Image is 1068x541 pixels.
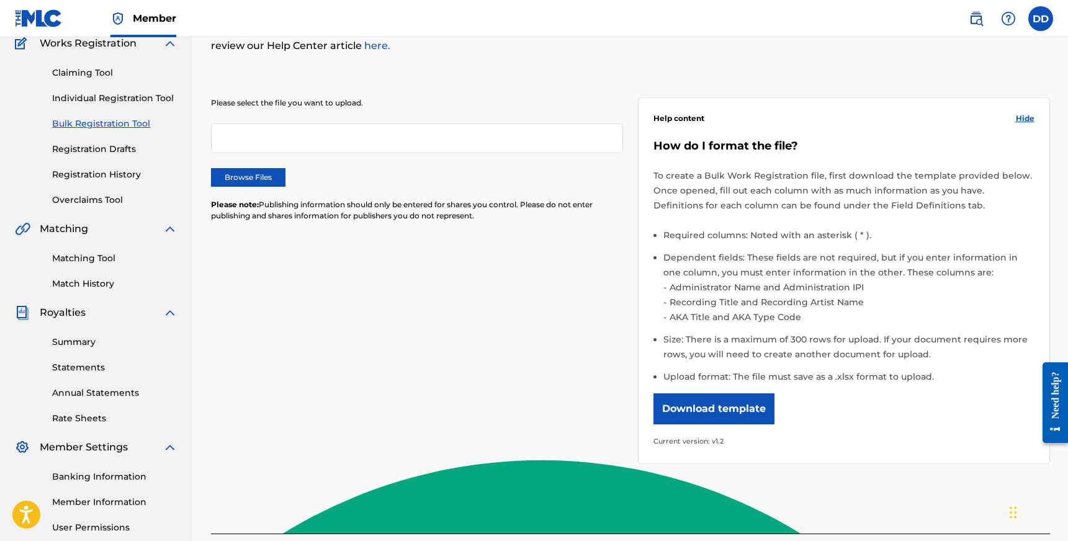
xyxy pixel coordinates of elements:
[1001,11,1016,26] img: help
[666,295,1034,310] li: Recording Title and Recording Artist Name
[211,200,259,209] span: Please note:
[52,66,177,79] a: Claiming Tool
[163,305,177,320] img: expand
[653,393,774,424] button: Download template
[163,440,177,455] img: expand
[663,250,1034,332] li: Dependent fields: These fields are not required, but if you enter information in one column, you ...
[653,113,704,124] span: Help content
[52,412,177,425] a: Rate Sheets
[133,11,176,25] span: Member
[40,221,88,236] span: Matching
[666,280,1034,295] li: Administrator Name and Administration IPI
[163,221,177,236] img: expand
[52,470,177,483] a: Banking Information
[15,36,31,51] img: Works Registration
[1033,352,1068,452] iframe: Resource Center
[653,168,1034,213] p: To create a Bulk Work Registration file, first download the template provided below. Once opened,...
[40,305,86,320] span: Royalties
[211,199,623,221] p: Publishing information should only be entered for shares you control. Please do not enter publish...
[163,36,177,51] img: expand
[52,143,177,156] a: Registration Drafts
[110,11,125,26] img: Top Rightsholder
[52,361,177,374] a: Statements
[52,194,177,207] a: Overclaims Tool
[52,277,177,290] a: Match History
[663,369,1034,384] li: Upload format: The file must save as a .xlsx format to upload.
[996,6,1021,31] div: Help
[52,387,177,400] a: Annual Statements
[964,6,989,31] a: Public Search
[653,139,1034,153] h5: How do I format the file?
[15,440,30,455] img: Member Settings
[52,252,177,265] a: Matching Tool
[211,168,285,187] label: Browse Files
[52,336,177,349] a: Summary
[666,310,1034,324] li: AKA Title and AKA Type Code
[663,228,1034,250] li: Required columns: Noted with an asterisk ( * ).
[1010,494,1017,531] div: Drag
[52,117,177,130] a: Bulk Registration Tool
[52,92,177,105] a: Individual Registration Tool
[15,9,63,27] img: MLC Logo
[15,305,30,320] img: Royalties
[40,440,128,455] span: Member Settings
[969,11,984,26] img: search
[1016,113,1034,124] span: Hide
[40,36,137,51] span: Works Registration
[362,40,390,51] a: here.
[52,521,177,534] a: User Permissions
[211,24,857,53] p: For formatting tips, please read the help content below. For general information on completing bu...
[663,332,1034,369] li: Size: There is a maximum of 300 rows for upload. If your document requires more rows, you will ne...
[211,97,623,109] p: Please select the file you want to upload.
[1006,481,1068,541] iframe: Chat Widget
[15,221,30,236] img: Matching
[1028,6,1053,31] div: User Menu
[52,168,177,181] a: Registration History
[52,496,177,509] a: Member Information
